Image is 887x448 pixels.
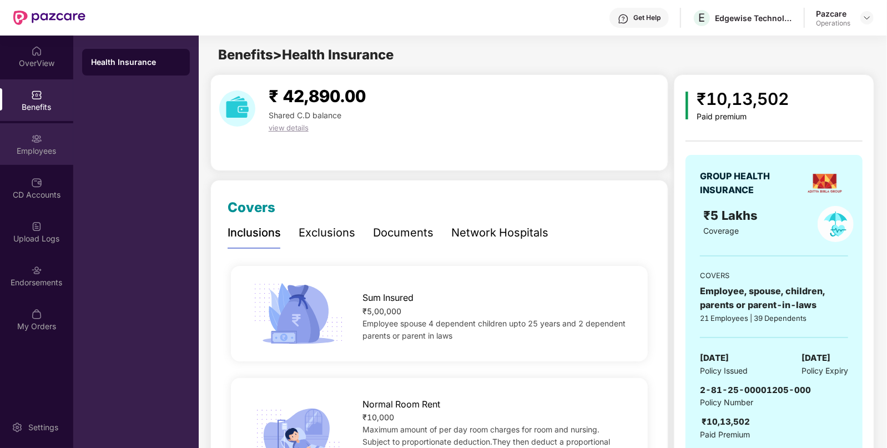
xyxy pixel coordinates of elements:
div: ₹10,13,502 [697,86,789,112]
span: Covers [228,199,275,215]
span: Sum Insured [363,291,414,305]
img: policyIcon [818,206,854,242]
span: Shared C.D balance [269,110,341,120]
img: svg+xml;base64,PHN2ZyBpZD0iVXBsb2FkX0xvZ3MiIGRhdGEtbmFtZT0iVXBsb2FkIExvZ3MiIHhtbG5zPSJodHRwOi8vd3... [31,221,42,232]
div: ₹10,000 [363,411,629,424]
span: 2-81-25-00001205-000 [700,385,811,395]
span: Policy Issued [700,365,748,377]
img: svg+xml;base64,PHN2ZyBpZD0iTXlfT3JkZXJzIiBkYXRhLW5hbWU9Ik15IE9yZGVycyIgeG1sbnM9Imh0dHA6Ly93d3cudz... [31,309,42,320]
img: svg+xml;base64,PHN2ZyBpZD0iRHJvcGRvd24tMzJ4MzIiIHhtbG5zPSJodHRwOi8vd3d3LnczLm9yZy8yMDAwL3N2ZyIgd2... [863,13,871,22]
div: Paid premium [697,112,789,122]
img: svg+xml;base64,PHN2ZyBpZD0iU2V0dGluZy0yMHgyMCIgeG1sbnM9Imh0dHA6Ly93d3cudzMub3JnLzIwMDAvc3ZnIiB3aW... [12,422,23,433]
div: Get Help [633,13,661,22]
span: Normal Room Rent [363,397,441,411]
img: svg+xml;base64,PHN2ZyBpZD0iSGVscC0zMngzMiIgeG1sbnM9Imh0dHA6Ly93d3cudzMub3JnLzIwMDAvc3ZnIiB3aWR0aD... [618,13,629,24]
div: Pazcare [816,8,850,19]
div: Settings [25,422,62,433]
span: Policy Number [700,397,753,407]
span: Employee spouse 4 dependent children upto 25 years and 2 dependent parents or parent in laws [363,319,626,340]
div: Operations [816,19,850,28]
div: ₹10,13,502 [702,415,750,429]
span: [DATE] [700,351,729,365]
span: Coverage [703,226,739,235]
img: svg+xml;base64,PHN2ZyBpZD0iQmVuZWZpdHMiIHhtbG5zPSJodHRwOi8vd3d3LnczLm9yZy8yMDAwL3N2ZyIgd2lkdGg9Ij... [31,89,42,100]
span: E [699,11,705,24]
span: [DATE] [802,351,830,365]
img: svg+xml;base64,PHN2ZyBpZD0iQ0RfQWNjb3VudHMiIGRhdGEtbmFtZT0iQ0QgQWNjb3VudHMiIHhtbG5zPSJodHRwOi8vd3... [31,177,42,188]
div: Edgewise Technologies Private Limited [715,13,793,23]
span: ₹ 42,890.00 [269,86,366,106]
div: Documents [373,224,434,241]
span: view details [269,123,309,132]
img: icon [686,92,688,119]
div: Exclusions [299,224,355,241]
img: icon [250,280,347,348]
div: 21 Employees | 39 Dependents [700,313,848,324]
img: svg+xml;base64,PHN2ZyBpZD0iRW5kb3JzZW1lbnRzIiB4bWxucz0iaHR0cDovL3d3dy53My5vcmcvMjAwMC9zdmciIHdpZH... [31,265,42,276]
img: svg+xml;base64,PHN2ZyBpZD0iSG9tZSIgeG1sbnM9Imh0dHA6Ly93d3cudzMub3JnLzIwMDAvc3ZnIiB3aWR0aD0iMjAiIG... [31,46,42,57]
span: ₹5 Lakhs [703,208,761,223]
img: svg+xml;base64,PHN2ZyBpZD0iRW1wbG95ZWVzIiB4bWxucz0iaHR0cDovL3d3dy53My5vcmcvMjAwMC9zdmciIHdpZHRoPS... [31,133,42,144]
img: download [219,90,255,127]
div: Network Hospitals [451,224,548,241]
img: New Pazcare Logo [13,11,85,25]
span: Paid Premium [700,429,750,441]
span: Policy Expiry [802,365,848,377]
div: GROUP HEALTH INSURANCE [700,169,797,197]
img: insurerLogo [805,164,844,203]
span: Benefits > Health Insurance [218,47,394,63]
div: ₹5,00,000 [363,305,629,318]
div: Employee, spouse, children, parents or parent-in-laws [700,284,848,312]
div: COVERS [700,270,848,281]
div: Health Insurance [91,57,181,68]
div: Inclusions [228,224,281,241]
